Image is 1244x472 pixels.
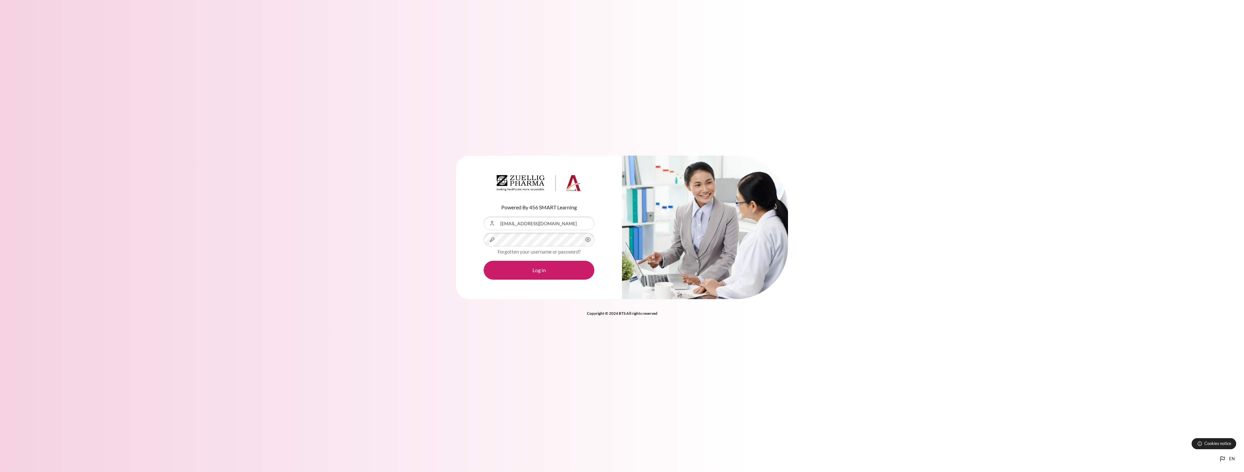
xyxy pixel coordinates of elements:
[484,216,594,230] input: Username or Email Address
[1229,456,1235,462] span: en
[498,249,581,255] a: Forgotten your username or password?
[587,311,657,316] strong: Copyright © 2024 BTS All rights reserved
[1192,438,1236,449] button: Cookies notice
[497,175,581,194] a: Architeck
[1204,440,1231,447] span: Cookies notice
[497,175,581,191] img: Architeck
[484,203,594,211] p: Powered By 456 SMART Learning
[484,261,594,280] button: Log in
[1216,452,1237,465] button: Languages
